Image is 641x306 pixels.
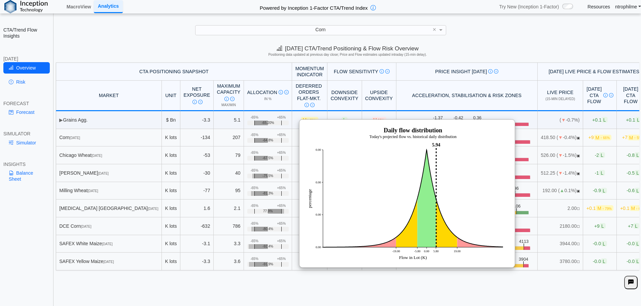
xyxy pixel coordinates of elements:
[635,258,641,264] span: L
[601,258,607,264] span: L
[162,253,180,270] td: K lots
[277,204,286,208] div: +65%
[589,135,611,140] span: +9
[310,103,315,107] img: Read More
[327,81,362,111] th: Downside Convexity
[545,97,575,101] span: (15-min delayed)
[577,260,580,264] span: NO FEED: Live data feed not provided for this market.
[538,182,583,200] td: 192.00 ( 0.1%)
[3,161,50,167] div: INSIGHTS
[560,188,564,193] span: ▲
[262,174,273,178] span: -75.5%
[602,207,612,211] span: ↑ 79%
[593,258,607,264] span: -0.0
[538,111,583,129] td: ( -0.7%)
[250,133,258,137] div: -65%
[627,258,641,264] span: -0.0
[627,241,641,247] span: -0.0
[180,146,214,164] td: -53
[561,117,566,123] span: ▼
[56,62,292,81] th: CTA Positioning Snapshot
[250,222,258,226] div: -65%
[217,83,240,101] div: Maximum Capacity
[577,189,580,193] span: OPEN: Market session is currently open.
[538,235,583,253] td: 3944.00
[609,93,613,97] img: Read More
[627,170,641,176] span: -0.5
[310,119,317,122] span: 78%
[432,26,437,35] span: Clear value
[488,69,493,74] img: Info
[593,188,607,193] span: -0.9
[180,235,214,253] td: -3.1
[628,223,639,229] span: +7
[221,103,236,107] span: Max/Min
[250,204,258,208] div: -65%
[59,258,158,264] div: SAFEX Yellow Maize
[214,164,244,182] td: 40
[3,62,50,74] a: Overview
[59,152,158,158] div: Chicago Wheat
[250,116,258,120] div: -65%
[396,81,538,111] th: Acceleration, Stabilisation & Risk Zones
[262,156,273,160] span: -67.5%
[362,81,396,111] th: Upside Convexity
[558,152,563,158] span: ▼
[263,209,273,213] span: 77.9%
[301,117,318,123] span: M
[98,172,108,175] span: [DATE]
[295,83,322,107] div: Deferred Orders FLAT-MKT.
[577,225,580,228] span: NO FEED: Live data feed not provided for this market.
[3,27,50,39] h2: CTA/Trend Flow Insights
[262,191,273,195] span: -81.3%
[262,262,273,266] span: -91.9%
[162,164,180,182] td: K lots
[224,97,229,101] img: Info
[59,117,63,123] span: ▶
[162,146,180,164] td: K lots
[250,257,258,261] div: -65%
[192,100,197,104] img: Info
[184,86,210,104] div: Net Exposure
[284,90,289,94] img: Read More
[277,151,286,155] div: +65%
[180,129,214,147] td: -134
[214,182,244,200] td: 95
[454,115,464,120] text: -0.42
[474,115,483,120] text: 0.36
[599,170,605,176] span: L
[180,200,214,217] td: 1.6
[307,117,309,123] span: ↑
[342,117,348,123] span: L
[59,134,158,140] div: Corn
[600,136,610,140] span: ↑ 66%
[214,111,244,129] td: 5.1
[214,129,244,147] td: 207
[635,188,641,193] span: L
[514,204,522,209] text: 2.06
[385,69,390,74] img: Read More
[603,93,608,97] img: Info
[87,189,98,193] span: [DATE]
[56,81,162,111] th: MARKET
[250,239,258,243] div: -65%
[538,81,583,111] th: Live Price
[595,152,605,158] span: -2
[277,45,419,52] span: [DATE] CTA/Trend Positioning & Flow Risk Overview
[593,241,607,247] span: -0.0
[162,81,180,111] th: Unit
[162,129,180,147] td: K lots
[3,131,50,137] div: SIMULATOR
[277,186,286,190] div: +65%
[64,1,94,12] a: MacroView
[250,151,258,155] div: -65%
[277,239,286,243] div: +65%
[214,253,244,270] td: 3.6
[102,242,112,246] span: [DATE]
[595,170,605,176] span: -1
[592,117,607,123] span: +0.1
[635,170,641,176] span: L
[59,241,158,247] div: SAFEX White Maize
[577,172,580,175] span: OPEN: Market session is currently open.
[601,241,607,247] span: L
